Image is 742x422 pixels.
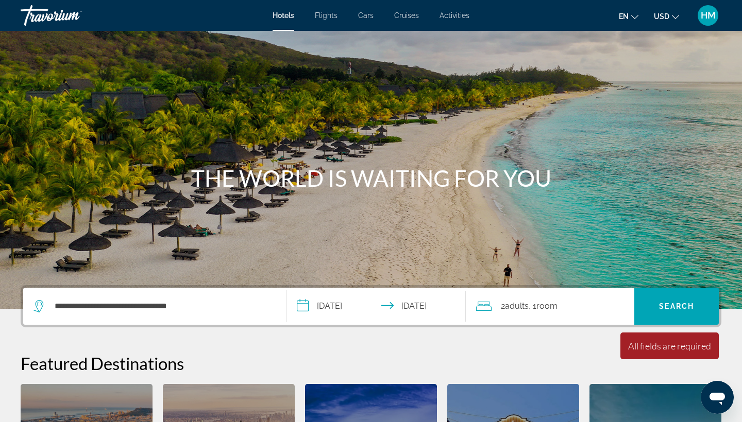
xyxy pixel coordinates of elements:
[619,9,638,24] button: Change language
[619,12,629,21] span: en
[23,288,719,325] div: Search widget
[536,301,558,311] span: Room
[659,302,694,310] span: Search
[529,299,558,313] span: , 1
[466,288,635,325] button: Travelers: 2 adults, 0 children
[701,381,734,414] iframe: Button to launch messaging window
[695,5,721,26] button: User Menu
[315,11,338,20] a: Flights
[21,2,124,29] a: Travorium
[54,298,271,314] input: Search hotel destination
[505,301,529,311] span: Adults
[178,165,564,191] h1: THE WORLD IS WAITING FOR YOU
[628,340,711,351] div: All fields are required
[634,288,719,325] button: Search
[394,11,419,20] a: Cruises
[358,11,374,20] a: Cars
[440,11,469,20] a: Activities
[286,288,466,325] button: Select check in and out date
[21,353,721,374] h2: Featured Destinations
[701,10,716,21] span: HM
[654,12,669,21] span: USD
[273,11,294,20] a: Hotels
[654,9,679,24] button: Change currency
[501,299,529,313] span: 2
